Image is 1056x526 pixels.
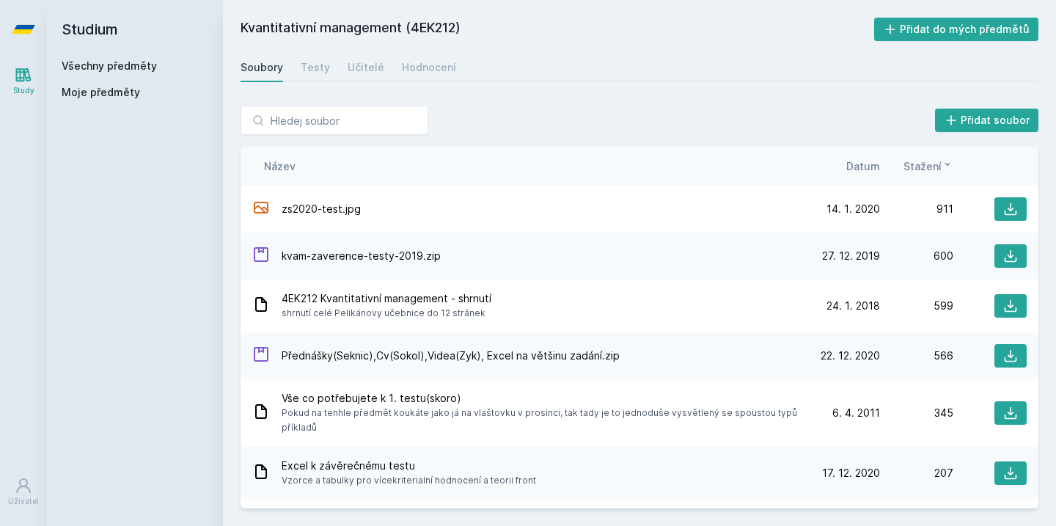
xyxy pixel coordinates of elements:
[282,391,801,406] span: Vše co potřebujete k 1. testu(skoro)
[241,60,283,75] div: Soubory
[241,106,428,135] input: Hledej soubor
[282,459,536,473] span: Excel k závěrečnému testu
[874,18,1039,41] button: Přidat do mých předmětů
[13,85,34,96] div: Study
[903,158,953,174] button: Stažení
[62,59,157,72] a: Všechny předměty
[348,60,384,75] div: Učitelé
[880,406,953,420] div: 345
[880,348,953,363] div: 566
[301,53,330,82] a: Testy
[3,59,44,103] a: Study
[821,348,880,363] span: 22. 12. 2020
[822,249,880,263] span: 27. 12. 2019
[880,299,953,313] div: 599
[252,246,270,267] div: ZIP
[348,53,384,82] a: Učitelé
[241,53,283,82] a: Soubory
[880,249,953,263] div: 600
[903,158,942,174] span: Stažení
[282,306,491,321] span: shrnutí celé Pelikánovy učebnice do 12 stránek
[252,346,270,367] div: ZIP
[241,18,874,41] h2: Kvantitativní management (4EK212)
[832,406,880,420] span: 6. 4. 2011
[3,470,44,514] a: Uživatel
[880,202,953,216] div: 911
[62,85,140,100] span: Moje předměty
[8,496,39,507] div: Uživatel
[402,60,456,75] div: Hodnocení
[252,199,270,220] div: JPG
[846,158,880,174] button: Datum
[301,60,330,75] div: Testy
[282,291,491,306] span: 4EK212 Kvantitativní management - shrnutí
[264,158,296,174] button: Název
[935,109,1039,132] button: Přidat soubor
[826,299,880,313] span: 24. 1. 2018
[282,249,441,263] span: kvam-zaverence-testy-2019.zip
[282,202,361,216] span: zs2020-test.jpg
[822,466,880,481] span: 17. 12. 2020
[282,348,620,363] span: Přednášky(Seknic),Cv(Sokol),Videa(Zyk), Excel na většinu zadání.zip
[282,473,536,488] span: Vzorce a tabulky pro vícekriterialní hodnocení a teorii front
[282,406,801,435] span: Pokud na tenhle předmět koukáte jako já na vlaštovku v prosinci, tak tady je to jednoduše vysvětl...
[880,466,953,481] div: 207
[402,53,456,82] a: Hodnocení
[826,202,880,216] span: 14. 1. 2020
